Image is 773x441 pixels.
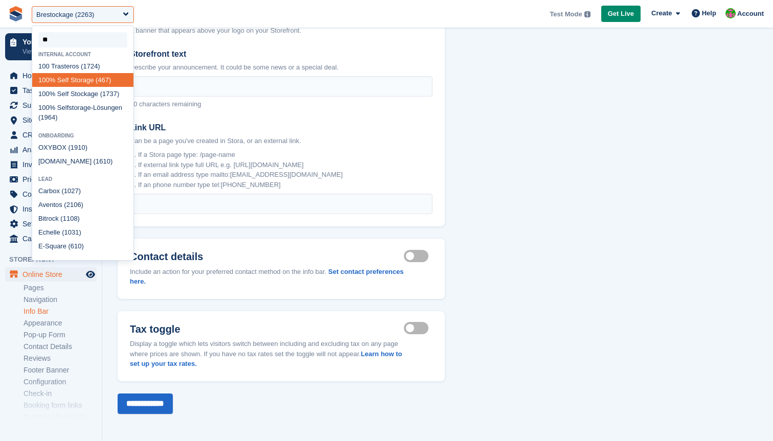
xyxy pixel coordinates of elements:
[24,283,97,293] a: Pages
[725,8,736,18] img: Will McNeilly
[130,62,433,73] p: Describe your announcement. It could be some news or a special deal.
[24,354,97,363] a: Reviews
[32,73,133,87] div: 0% Self Storage (467)
[22,187,84,201] span: Coupons
[22,113,84,127] span: Sites
[5,83,97,98] a: menu
[138,160,433,170] li: If external link type full URL e.g. [URL][DOMAIN_NAME]
[584,11,590,17] img: icon-info-grey-7440780725fd019a000dd9b08b2336e03edf1995a4989e88bcd33f0948082b44.svg
[64,228,72,236] span: 10
[139,100,201,108] span: characters remaining
[24,401,97,410] a: Booking form links
[608,9,634,19] span: Get Live
[9,254,102,265] span: Storefront
[24,365,97,375] a: Footer Banner
[38,62,46,70] span: 10
[32,225,133,239] div: Echelle ( 31)
[22,231,84,246] span: Capital
[84,268,97,281] a: Preview store
[32,212,133,225] div: Bitrock (1 8)
[130,136,433,146] p: Can be a page you've created in Stora, or an external link.
[550,9,582,19] span: Test Mode
[22,217,84,231] span: Settings
[22,47,83,56] p: View next steps
[38,104,46,111] span: 10
[22,83,84,98] span: Tasks
[36,10,94,20] div: Brestockage (2263)
[601,6,641,22] a: Get Live
[5,217,97,231] a: menu
[5,172,97,187] a: menu
[32,52,133,57] div: Internal account
[78,144,85,151] span: 10
[103,157,110,165] span: 10
[38,76,46,84] span: 10
[737,9,764,19] span: Account
[24,307,97,316] a: Info Bar
[130,48,433,60] label: Storefront text
[24,342,97,352] a: Contact Details
[138,180,433,190] li: If an phone number type tel:[PHONE_NUMBER]
[5,128,97,142] a: menu
[138,170,433,180] li: If an email address type mailto:[EMAIL_ADDRESS][DOMAIN_NAME]
[24,389,97,399] a: Check-in
[67,256,75,264] span: 10
[130,268,326,275] span: Include an action for your preferred contact method on the info bar.
[130,323,404,335] label: Tax toggle
[74,242,81,250] span: 10
[8,6,24,21] img: stora-icon-8386f47178a22dfd0bd8f6a31ec36ba5ce8667c1dd55bd0f319d3a0aa187defe.svg
[130,122,433,134] label: Link URL
[5,113,97,127] a: menu
[5,202,97,216] a: menu
[404,328,433,329] label: Tax toggle visible
[32,253,133,267] div: Locabox ( 00)
[32,154,133,168] div: [DOMAIN_NAME] (16 )
[22,143,84,157] span: Analytics
[32,198,133,212] div: Aventos (2 6)
[22,68,84,83] span: Home
[32,141,133,154] div: OXYBOX (19 )
[24,412,97,422] a: Quotation form links
[22,172,84,187] span: Pricing
[651,8,672,18] span: Create
[5,143,97,157] a: menu
[32,184,133,198] div: Carbox ( 27)
[404,255,433,257] label: Contact details visible
[32,239,133,253] div: E-Square (6 )
[24,295,97,305] a: Navigation
[24,318,97,328] a: Appearance
[66,215,74,222] span: 10
[24,377,97,387] a: Configuration
[38,90,46,98] span: 10
[64,187,71,195] span: 10
[702,8,716,18] span: Help
[22,98,84,112] span: Subscriptions
[5,267,97,282] a: menu
[22,38,83,45] p: Your onboarding
[22,202,84,216] span: Insurance
[5,98,97,112] a: menu
[5,187,97,201] a: menu
[5,68,97,83] a: menu
[24,330,97,340] a: Pop-up Form
[5,157,97,172] a: menu
[138,150,433,160] li: If a Stora page type: /page-name
[22,128,84,142] span: CRM
[32,133,133,138] div: Onboarding
[5,33,97,60] a: Your onboarding View next steps
[5,231,97,246] a: menu
[130,350,402,368] a: Learn how to set up your tax rates.
[22,157,84,172] span: Invoices
[130,26,301,36] div: A banner that appears above your logo on your Storefront.
[32,176,133,182] div: Lead
[22,267,84,282] span: Online Store
[32,87,133,101] div: 0% Self Stockage (1737)
[32,101,133,125] div: 0% Selfstorage-Lösungen (1964)
[130,251,404,263] label: Contact details
[32,59,133,73] div: 0 Trasteros (1724)
[130,340,402,367] span: Display a toggle which lets visitors switch between including and excluding tax on any page where...
[70,201,77,208] span: 10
